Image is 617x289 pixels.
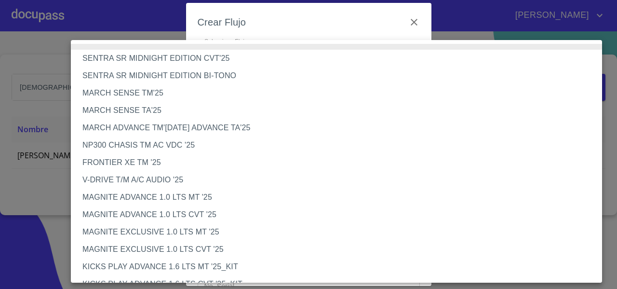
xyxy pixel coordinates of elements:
[71,119,609,137] li: MARCH ADVANCE TM'[DATE] ADVANCE TA'25
[71,258,609,275] li: KICKS PLAY ADVANCE 1.6 LTS MT '25_KIT
[71,189,609,206] li: MAGNITE ADVANCE 1.0 LTS MT '25
[71,241,609,258] li: MAGNITE EXCLUSIVE 1.0 LTS CVT '25
[71,50,609,67] li: SENTRA SR MIDNIGHT EDITION CVT'25
[71,154,609,171] li: FRONTIER XE TM '25
[71,67,609,84] li: SENTRA SR MIDNIGHT EDITION BI-TONO
[71,137,609,154] li: NP300 CHASIS TM AC VDC '25
[71,171,609,189] li: V-DRIVE T/M A/C AUDIO '25
[71,206,609,223] li: MAGNITE ADVANCE 1.0 LTS CVT '25
[71,102,609,119] li: MARCH SENSE TA'25
[71,84,609,102] li: MARCH SENSE TM'25
[71,223,609,241] li: MAGNITE EXCLUSIVE 1.0 LTS MT '25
